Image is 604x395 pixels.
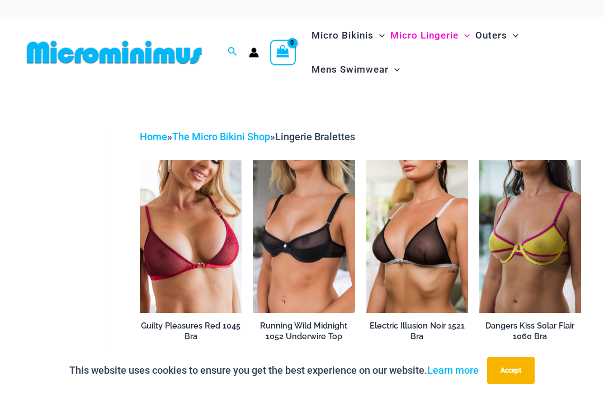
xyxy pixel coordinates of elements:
[479,321,581,341] h2: Dangers Kiss Solar Flair 1060 Bra
[479,160,581,312] img: Dangers Kiss Solar Flair 1060 Bra 01
[140,160,242,312] a: Guilty Pleasures Red 1045 Bra 01Guilty Pleasures Red 1045 Bra 02Guilty Pleasures Red 1045 Bra 02
[507,21,518,50] span: Menu Toggle
[388,18,473,53] a: Micro LingerieMenu ToggleMenu Toggle
[140,131,167,142] a: Home
[253,321,355,346] a: Running Wild Midnight 1052 Underwire Top
[389,55,400,84] span: Menu Toggle
[253,160,355,312] a: Running Wild Midnight 1052 Top 01Running Wild Midnight 1052 Top 6052 Bottom 06Running Wild Midnig...
[390,21,459,50] span: Micro Lingerie
[479,160,581,312] a: Dangers Kiss Solar Flair 1060 Bra 01Dangers Kiss Solar Flair 1060 Bra 02Dangers Kiss Solar Flair ...
[309,18,388,53] a: Micro BikinisMenu ToggleMenu Toggle
[253,160,355,312] img: Running Wild Midnight 1052 Top 01
[28,120,129,343] iframe: TrustedSite Certified
[366,321,468,341] h2: Electric Illusion Noir 1521 Bra
[22,40,206,65] img: MM SHOP LOGO FLAT
[69,362,479,379] p: This website uses cookies to ensure you get the best experience on our website.
[172,131,270,142] a: The Micro Bikini Shop
[475,21,507,50] span: Outers
[312,55,389,84] span: Mens Swimwear
[249,47,259,58] a: Account icon link
[459,21,470,50] span: Menu Toggle
[427,364,479,376] a: Learn more
[307,17,582,88] nav: Site Navigation
[140,160,242,312] img: Guilty Pleasures Red 1045 Bra 01
[253,321,355,341] h2: Running Wild Midnight 1052 Underwire Top
[140,131,355,142] span: » »
[487,357,535,384] button: Accept
[312,21,374,50] span: Micro Bikinis
[309,53,403,87] a: Mens SwimwearMenu ToggleMenu Toggle
[366,160,468,312] a: Electric Illusion Noir 1521 Bra 01Electric Illusion Noir 1521 Bra 682 Thong 07Electric Illusion N...
[479,321,581,346] a: Dangers Kiss Solar Flair 1060 Bra
[473,18,521,53] a: OutersMenu ToggleMenu Toggle
[140,321,242,341] h2: Guilty Pleasures Red 1045 Bra
[275,131,355,142] span: Lingerie Bralettes
[228,45,238,59] a: Search icon link
[270,40,296,65] a: View Shopping Cart, empty
[374,21,385,50] span: Menu Toggle
[366,321,468,346] a: Electric Illusion Noir 1521 Bra
[366,160,468,312] img: Electric Illusion Noir 1521 Bra 01
[140,321,242,346] a: Guilty Pleasures Red 1045 Bra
